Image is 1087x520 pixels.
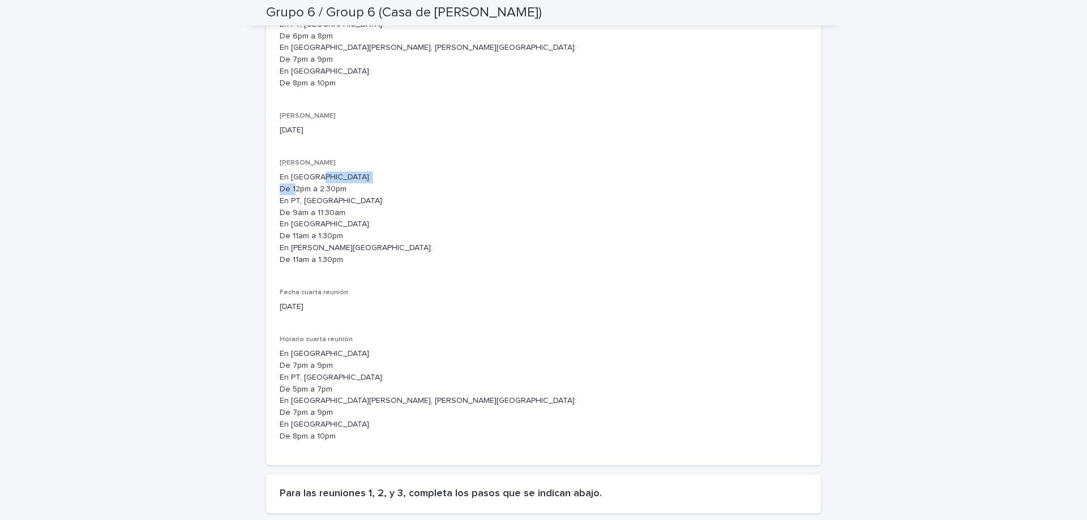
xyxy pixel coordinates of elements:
[280,289,348,296] span: Fecha cuarta reunión
[280,124,807,136] p: [DATE]
[280,336,353,343] span: Horario cuarta reunión
[280,113,336,119] span: [PERSON_NAME]
[280,348,807,442] p: En [GEOGRAPHIC_DATA]: De 7pm a 9pm En PT, [GEOGRAPHIC_DATA]: De 5pm a 7pm En [GEOGRAPHIC_DATA][PE...
[280,160,336,166] span: [PERSON_NAME]
[280,171,807,265] p: En [GEOGRAPHIC_DATA]: De 12pm a 2:30pm En PT, [GEOGRAPHIC_DATA]: De 9am a 11:30am En [GEOGRAPHIC_...
[266,5,542,21] h2: Grupo 6 / Group 6 (Casa de [PERSON_NAME])
[280,488,807,500] h2: Para las reuniones 1, 2, y 3, completa los pasos que se indican abajo.
[280,301,807,313] p: [DATE]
